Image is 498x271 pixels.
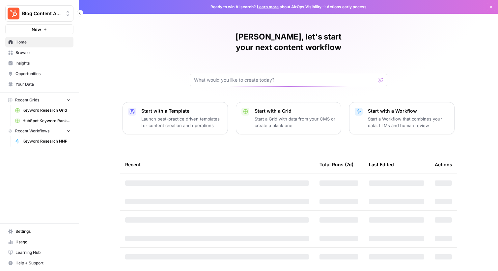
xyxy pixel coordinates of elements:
p: Start with a Grid [255,108,336,114]
p: Start with a Workflow [368,108,449,114]
a: HubSpot Keyword Rankings _ Pos 1 - 20 - Keyword Rankings - HubSpot.com.csv [12,116,73,126]
a: Usage [5,237,73,247]
input: What would you like to create today? [194,77,375,83]
span: Settings [15,229,70,234]
button: Start with a GridStart a Grid with data from your CMS or create a blank one [236,102,341,134]
h1: [PERSON_NAME], let's start your next content workflow [190,32,387,53]
button: Help + Support [5,258,73,268]
button: Workspace: Blog Content Action Plan [5,5,73,22]
img: Blog Content Action Plan Logo [8,8,19,19]
a: Your Data [5,79,73,90]
a: Learn more [257,4,279,9]
span: Your Data [15,81,70,87]
button: New [5,24,73,34]
span: Learning Hub [15,250,70,256]
span: Recent Workflows [15,128,49,134]
a: Home [5,37,73,47]
p: Start a Workflow that combines your data, LLMs and human review [368,116,449,129]
span: Recent Grids [15,97,39,103]
p: Start a Grid with data from your CMS or create a blank one [255,116,336,129]
span: Keyword Research Grid [22,107,70,113]
button: Start with a WorkflowStart a Workflow that combines your data, LLMs and human review [349,102,455,134]
button: Recent Workflows [5,126,73,136]
span: Keyword Research NNP [22,138,70,144]
span: Opportunities [15,71,70,77]
button: Recent Grids [5,95,73,105]
span: Blog Content Action Plan [22,10,62,17]
a: Browse [5,47,73,58]
span: Browse [15,50,70,56]
span: Usage [15,239,70,245]
a: Insights [5,58,73,68]
a: Opportunities [5,68,73,79]
span: Insights [15,60,70,66]
a: Keyword Research Grid [12,105,73,116]
span: HubSpot Keyword Rankings _ Pos 1 - 20 - Keyword Rankings - HubSpot.com.csv [22,118,70,124]
a: Keyword Research NNP [12,136,73,147]
span: Help + Support [15,260,70,266]
button: Start with a TemplateLaunch best-practice driven templates for content creation and operations [123,102,228,134]
span: New [32,26,41,33]
div: Total Runs (7d) [319,155,353,174]
p: Start with a Template [141,108,222,114]
a: Settings [5,226,73,237]
span: Home [15,39,70,45]
span: Actions early access [327,4,367,10]
span: Ready to win AI search? about AirOps Visibility [210,4,321,10]
div: Actions [435,155,452,174]
div: Last Edited [369,155,394,174]
a: Learning Hub [5,247,73,258]
div: Recent [125,155,309,174]
p: Launch best-practice driven templates for content creation and operations [141,116,222,129]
